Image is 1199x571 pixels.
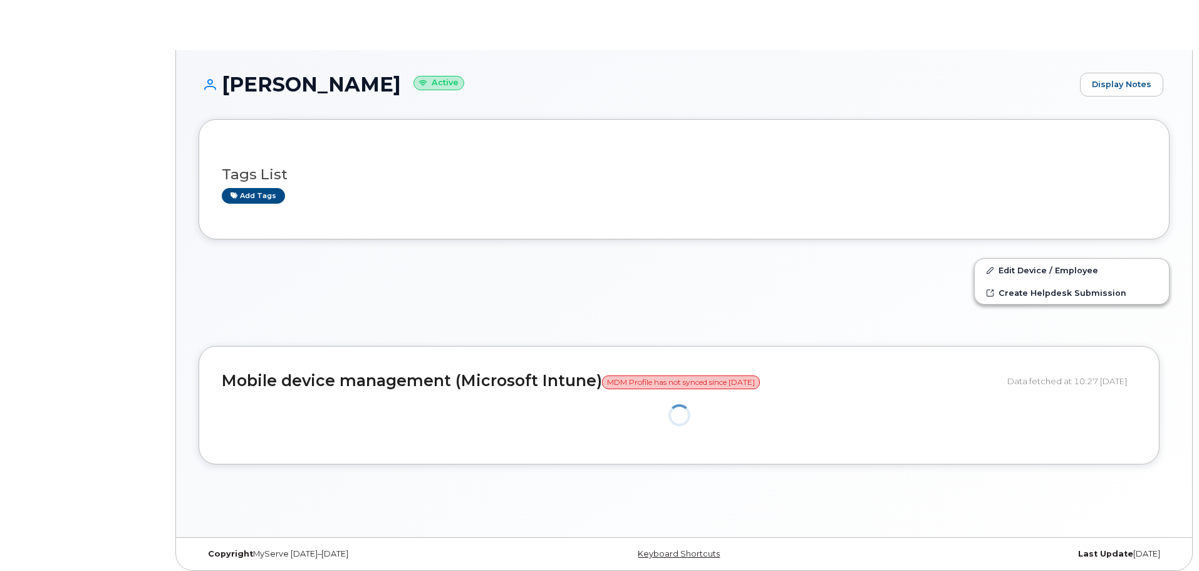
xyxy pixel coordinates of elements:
[975,281,1169,304] a: Create Helpdesk Submission
[975,259,1169,281] a: Edit Device / Employee
[638,549,720,558] a: Keyboard Shortcuts
[199,549,522,559] div: MyServe [DATE]–[DATE]
[602,375,760,389] span: MDM Profile has not synced since [DATE]
[846,549,1170,559] div: [DATE]
[1078,549,1133,558] strong: Last Update
[199,73,1074,95] h1: [PERSON_NAME]
[208,549,253,558] strong: Copyright
[222,372,998,390] h2: Mobile device management (Microsoft Intune)
[1080,73,1163,97] a: Display Notes
[413,76,464,90] small: Active
[1007,369,1136,393] div: Data fetched at 10:27 [DATE]
[222,167,1146,182] h3: Tags List
[222,188,285,204] a: Add tags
